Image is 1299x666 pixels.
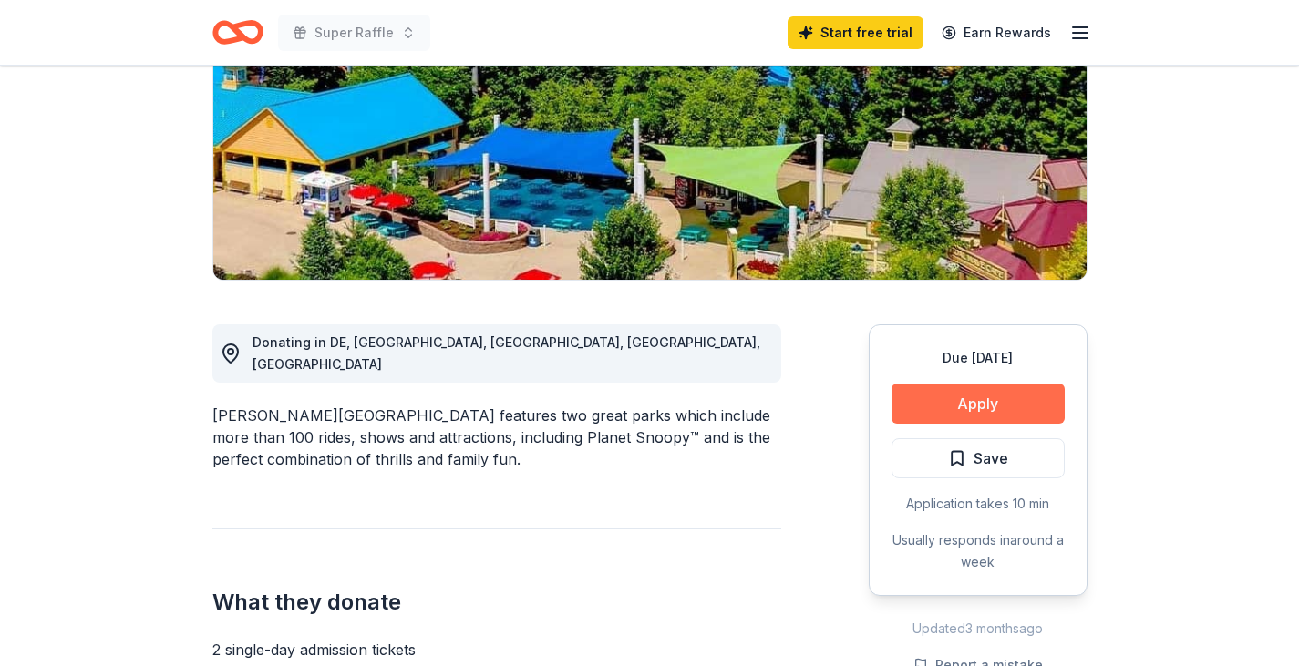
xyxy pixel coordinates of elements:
button: Super Raffle [278,15,430,51]
a: Start free trial [788,16,923,49]
a: Home [212,11,263,54]
div: Usually responds in around a week [892,529,1065,573]
h2: What they donate [212,588,781,617]
button: Save [892,438,1065,478]
div: [PERSON_NAME][GEOGRAPHIC_DATA] features two great parks which include more than 100 rides, shows ... [212,405,781,470]
div: Application takes 10 min [892,493,1065,515]
div: Due [DATE] [892,347,1065,369]
button: Apply [892,384,1065,424]
div: 2 single-day admission tickets [212,639,781,661]
span: Save [974,446,1008,470]
div: Updated 3 months ago [869,618,1088,640]
span: Super Raffle [314,22,394,44]
a: Earn Rewards [931,16,1062,49]
span: Donating in DE, [GEOGRAPHIC_DATA], [GEOGRAPHIC_DATA], [GEOGRAPHIC_DATA], [GEOGRAPHIC_DATA] [253,334,760,372]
